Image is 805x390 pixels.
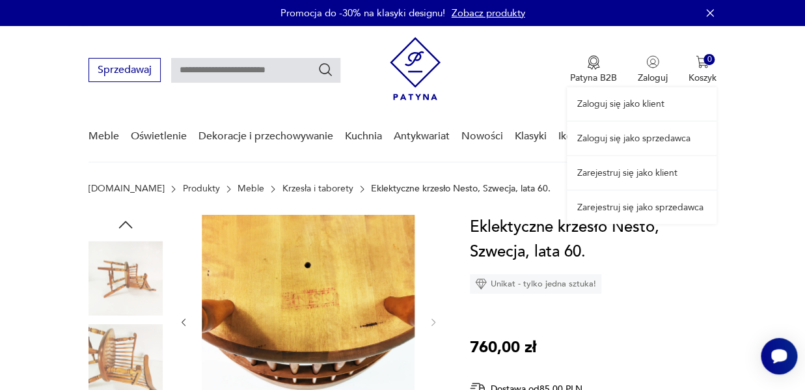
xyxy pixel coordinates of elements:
a: Zarejestruj się jako klient [567,156,716,189]
a: Nowości [461,111,503,161]
a: Kuchnia [345,111,382,161]
a: Zaloguj się jako klient [567,87,716,120]
button: Szukaj [318,62,333,77]
p: 760,00 zł [470,335,536,360]
a: Sprzedawaj [89,66,161,76]
a: Meble [238,184,264,194]
a: Produkty [183,184,220,194]
a: Dekoracje i przechowywanie [198,111,333,161]
a: Antykwariat [394,111,450,161]
a: Klasyki [515,111,547,161]
a: Ikony designu [558,111,624,161]
iframe: Smartsupp widget button [761,338,797,374]
p: Eklektyczne krzesło Nesto, Szwecja, lata 60. [371,184,551,194]
a: [DOMAIN_NAME] [89,184,165,194]
a: Meble [89,111,119,161]
a: Oświetlenie [131,111,187,161]
button: Sprzedawaj [89,58,161,82]
a: Zarejestruj się jako sprzedawca [567,191,716,224]
a: Krzesła i taborety [282,184,353,194]
img: Ikona diamentu [475,278,487,290]
div: Unikat - tylko jedna sztuka! [470,274,601,294]
h1: Eklektyczne krzesło Nesto, Szwecja, lata 60. [470,215,721,264]
a: Zobacz produkty [452,7,525,20]
img: Zdjęcie produktu Eklektyczne krzesło Nesto, Szwecja, lata 60. [89,241,163,315]
p: Koszyk [689,72,716,84]
img: Patyna - sklep z meblami i dekoracjami vintage [390,37,441,100]
p: Promocja do -30% na klasyki designu! [280,7,445,20]
a: Zaloguj się jako sprzedawca [567,122,716,155]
